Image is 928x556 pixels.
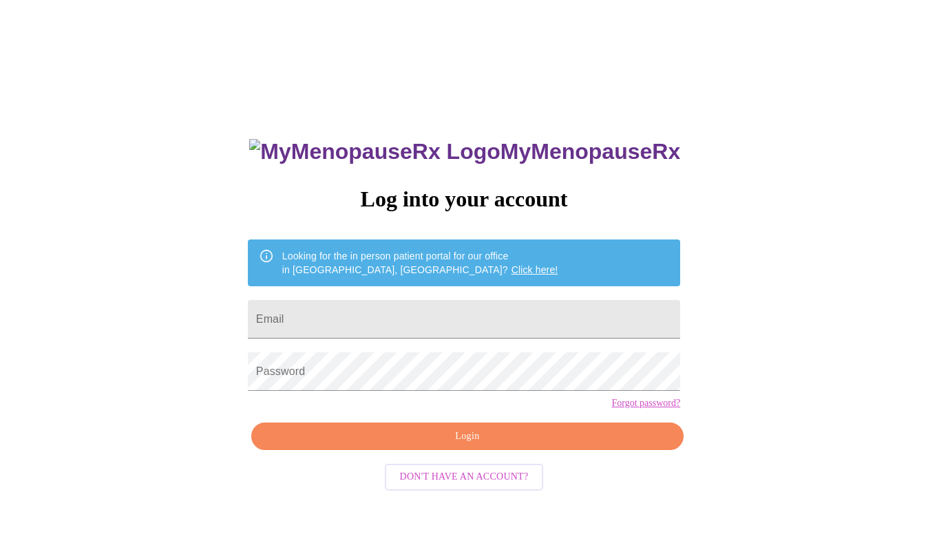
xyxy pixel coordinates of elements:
img: MyMenopauseRx Logo [249,139,500,164]
h3: MyMenopauseRx [249,139,680,164]
button: Don't have an account? [385,464,544,491]
div: Looking for the in person patient portal for our office in [GEOGRAPHIC_DATA], [GEOGRAPHIC_DATA]? [282,244,558,282]
a: Click here! [512,264,558,275]
a: Forgot password? [611,398,680,409]
span: Don't have an account? [400,469,529,486]
h3: Log into your account [248,186,680,212]
a: Don't have an account? [381,470,547,482]
button: Login [251,423,684,451]
span: Login [267,428,668,445]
